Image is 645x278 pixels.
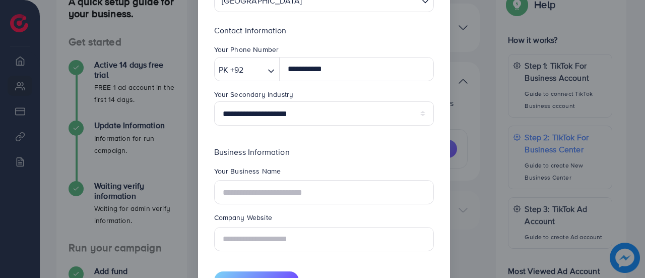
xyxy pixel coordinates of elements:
label: Your Secondary Industry [214,89,294,99]
span: PK [219,63,228,77]
label: Your Phone Number [214,44,279,54]
p: Contact Information [214,24,434,36]
legend: Your Business Name [214,166,434,180]
div: Search for option [214,57,280,81]
p: Business Information [214,146,434,158]
span: +92 [230,63,243,77]
input: Search for option [246,62,264,78]
legend: Company Website [214,212,434,227]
